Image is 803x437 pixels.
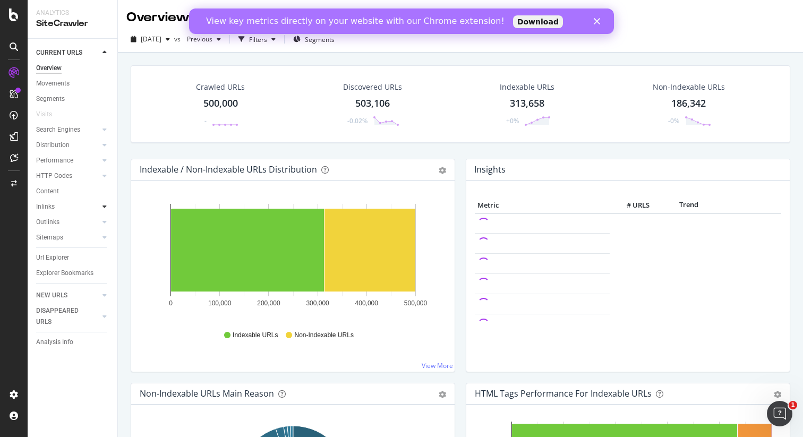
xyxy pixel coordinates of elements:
[36,305,99,328] a: DISAPPEARED URLS
[36,47,82,58] div: CURRENT URLS
[774,391,781,398] div: gear
[404,299,428,307] text: 500,000
[208,299,232,307] text: 100,000
[249,35,267,44] div: Filters
[140,388,274,399] div: Non-Indexable URLs Main Reason
[610,198,652,213] th: # URLS
[306,299,329,307] text: 300,000
[475,388,652,399] div: HTML Tags Performance for Indexable URLs
[789,401,797,409] span: 1
[36,186,59,197] div: Content
[126,31,174,48] button: [DATE]
[169,299,173,307] text: 0
[355,97,390,110] div: 503,106
[36,140,99,151] a: Distribution
[767,401,792,426] iframe: Intercom live chat
[294,331,353,340] span: Non-Indexable URLs
[36,290,67,301] div: NEW URLS
[36,232,63,243] div: Sitemaps
[36,337,110,348] a: Analysis Info
[474,162,506,177] h4: Insights
[36,78,110,89] a: Movements
[189,8,614,34] iframe: Intercom live chat banner
[343,82,402,92] div: Discovered URLs
[234,31,280,48] button: Filters
[233,331,278,340] span: Indexable URLs
[140,198,446,321] svg: A chart.
[506,116,519,125] div: +0%
[36,18,109,30] div: SiteCrawler
[36,8,109,18] div: Analytics
[36,337,73,348] div: Analysis Info
[405,10,415,16] div: Close
[203,97,238,110] div: 500,000
[36,47,99,58] a: CURRENT URLS
[36,124,80,135] div: Search Engines
[183,35,212,44] span: Previous
[36,109,52,120] div: Visits
[36,155,73,166] div: Performance
[36,170,72,182] div: HTTP Codes
[422,361,453,370] a: View More
[652,198,725,213] th: Trend
[475,198,610,213] th: Metric
[36,93,65,105] div: Segments
[36,305,90,328] div: DISAPPEARED URLS
[204,116,207,125] div: -
[510,97,544,110] div: 313,658
[36,124,99,135] a: Search Engines
[36,217,59,228] div: Outlinks
[36,155,99,166] a: Performance
[355,299,379,307] text: 400,000
[36,78,70,89] div: Movements
[141,35,161,44] span: 2025 Aug. 15th
[140,164,317,175] div: Indexable / Non-Indexable URLs Distribution
[174,35,183,44] span: vs
[439,167,446,174] div: gear
[668,116,679,125] div: -0%
[36,268,93,279] div: Explorer Bookmarks
[183,31,225,48] button: Previous
[439,391,446,398] div: gear
[36,268,110,279] a: Explorer Bookmarks
[126,8,190,27] div: Overview
[36,63,110,74] a: Overview
[36,201,99,212] a: Inlinks
[500,82,554,92] div: Indexable URLs
[36,232,99,243] a: Sitemaps
[196,82,245,92] div: Crawled URLs
[36,252,110,263] a: Url Explorer
[36,290,99,301] a: NEW URLS
[36,217,99,228] a: Outlinks
[347,116,368,125] div: -0.02%
[289,31,339,48] button: Segments
[36,63,62,74] div: Overview
[671,97,706,110] div: 186,342
[36,201,55,212] div: Inlinks
[36,186,110,197] a: Content
[36,252,69,263] div: Url Explorer
[305,35,335,44] span: Segments
[36,140,70,151] div: Distribution
[36,109,63,120] a: Visits
[36,93,110,105] a: Segments
[653,82,725,92] div: Non-Indexable URLs
[36,170,99,182] a: HTTP Codes
[257,299,280,307] text: 200,000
